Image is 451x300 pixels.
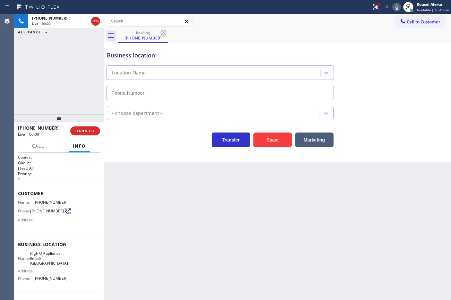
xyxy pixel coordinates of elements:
span: Info [73,143,86,149]
button: Marketing [295,133,334,147]
input: Phone Number [106,86,334,100]
span: [PHONE_NUMBER] [18,125,59,131]
span: [PHONE_NUMBER] [30,209,64,213]
span: Call to Customer [407,19,440,25]
button: Mute [392,3,401,12]
div: Rousel Alerta [417,2,449,7]
span: Name: [18,200,34,205]
span: Live | 00:00 [18,132,39,137]
p: [Test] All [18,166,100,171]
div: Location Name [112,69,146,77]
button: HANG UP [70,126,100,135]
span: [PHONE_NUMBER] [34,200,67,205]
button: Info [69,140,90,152]
span: High Q Appliance Repair [GEOGRAPHIC_DATA] [30,251,68,266]
button: ALL TASKS [14,28,54,36]
button: Hang up [91,17,100,26]
h2: Priority: [18,171,100,176]
div: Business location [107,51,334,60]
span: [PHONE_NUMBER] [34,276,67,281]
span: Name: [18,256,30,261]
span: HANG UP [75,129,95,133]
span: ALL TASKS [18,30,41,34]
div: - choose department - [112,109,162,117]
p: 1 [18,176,100,182]
span: Live | 00:00 [32,21,51,26]
span: Phone: [18,209,30,213]
span: Address: [18,218,35,222]
div: booking [119,30,167,35]
button: Spam [253,133,292,147]
button: Call to Customer [396,16,445,28]
button: Transfer [212,133,250,147]
div: [PHONE_NUMBER] [119,35,167,41]
input: Search [106,16,192,26]
span: Customer [18,190,100,196]
span: Call [32,143,44,149]
span: Address: [18,269,35,273]
span: [PHONE_NUMBER] [32,15,67,21]
div: (312) 833-0755 [119,29,167,42]
button: Call [28,140,48,152]
h2: Queue: [18,160,100,166]
h1: Context [18,155,100,160]
span: Phone: [18,276,34,281]
span: Available | 1h 43min [417,8,449,12]
span: Business location [18,241,100,247]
